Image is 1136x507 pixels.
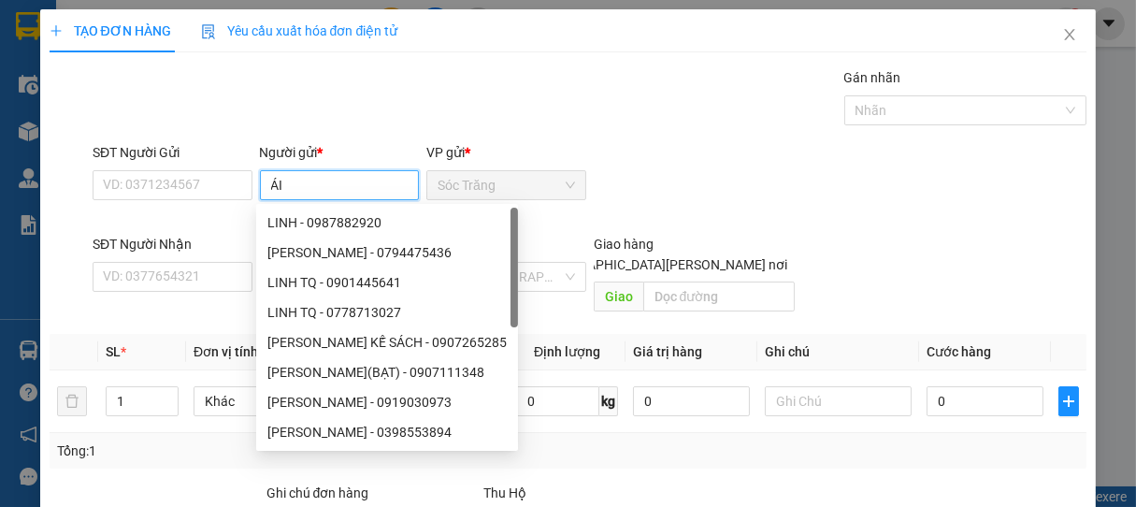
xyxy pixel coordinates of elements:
[765,386,911,416] input: Ghi Chú
[93,142,252,163] div: SĐT Người Gửi
[633,386,750,416] input: 0
[106,344,121,359] span: SL
[267,272,507,293] div: LINH TQ - 0901445641
[256,238,518,268] div: MỸ LINH - 0794475436
[256,208,518,238] div: LINH - 0987882920
[267,242,507,263] div: [PERSON_NAME] - 0794475436
[594,282,643,311] span: Giao
[93,234,252,254] div: SĐT Người Nhận
[599,386,618,416] span: kg
[633,344,702,359] span: Giá trị hàng
[256,387,518,417] div: TRÚC LINH - 0919030973
[260,142,420,163] div: Người gửi
[844,70,901,85] label: Gán nhãn
[267,302,507,323] div: LINH TQ - 0778713027
[256,417,518,447] div: MAI LINH - 0398553894
[438,171,575,199] span: Sóc Trăng
[927,344,991,359] span: Cước hàng
[483,485,526,500] span: Thu Hộ
[57,386,87,416] button: delete
[129,125,142,138] span: environment
[256,327,518,357] div: PHƯƠNG LINH KẾ SÁCH - 0907265285
[532,254,795,275] span: [GEOGRAPHIC_DATA][PERSON_NAME] nơi
[201,23,398,38] span: Yêu cầu xuất hóa đơn điện tử
[57,441,440,461] div: Tổng: 1
[256,297,518,327] div: LINH TQ - 0778713027
[267,392,507,413] div: [PERSON_NAME] - 0919030973
[1059,394,1079,409] span: plus
[267,332,507,353] div: [PERSON_NAME] KẾ SÁCH - 0907265285
[201,24,216,39] img: icon
[129,101,249,122] li: VP Quận 8
[9,9,75,75] img: logo.jpg
[1043,9,1096,62] button: Close
[9,125,22,138] span: environment
[260,202,420,224] div: Tên không hợp lệ
[267,362,507,383] div: [PERSON_NAME](BẠT) - 0907111348
[9,101,129,122] li: VP Sóc Trăng
[1062,27,1077,42] span: close
[256,268,518,297] div: LINH TQ - 0901445641
[1058,386,1080,416] button: plus
[194,344,264,359] span: Đơn vị tính
[757,334,918,370] th: Ghi chú
[205,387,328,415] span: Khác
[50,24,63,37] span: plus
[426,142,586,163] div: VP gửi
[267,212,507,233] div: LINH - 0987882920
[267,422,507,442] div: [PERSON_NAME] - 0398553894
[643,282,795,311] input: Dọc đường
[266,485,369,500] label: Ghi chú đơn hàng
[256,357,518,387] div: KIM LINH(BẠT) - 0907111348
[9,9,271,80] li: Vĩnh Thành (Sóc Trăng)
[534,344,600,359] span: Định lượng
[594,237,654,252] span: Giao hàng
[50,23,171,38] span: TẠO ĐƠN HÀNG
